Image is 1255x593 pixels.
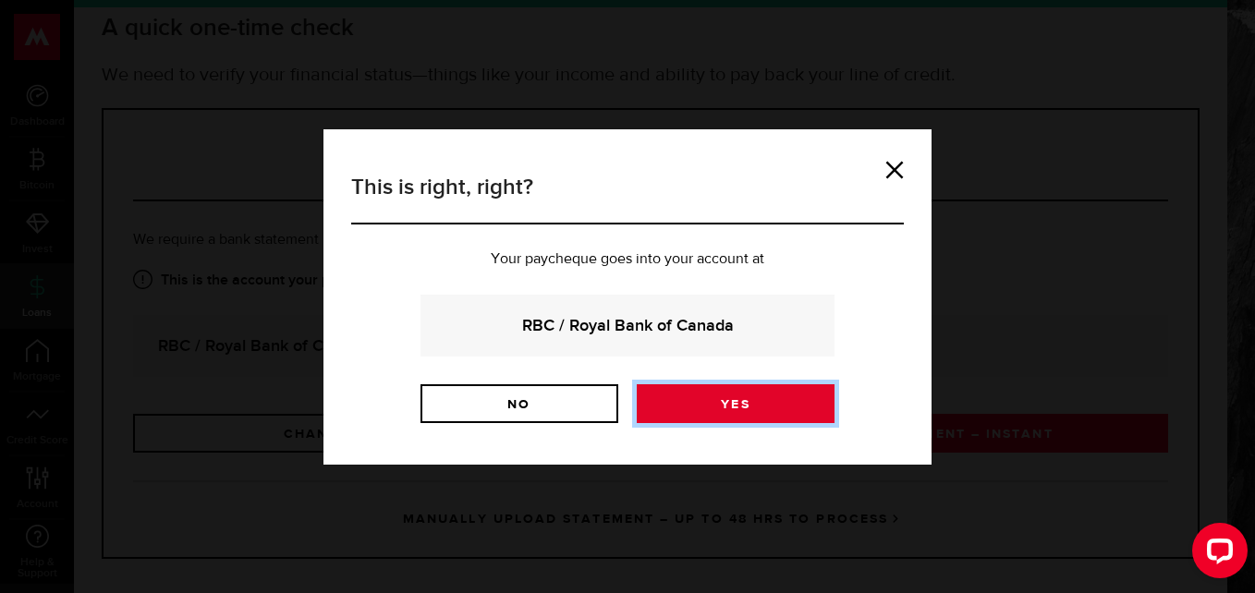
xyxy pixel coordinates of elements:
[1177,515,1255,593] iframe: LiveChat chat widget
[351,171,904,224] h3: This is right, right?
[637,384,835,423] a: Yes
[351,252,904,267] p: Your paycheque goes into your account at
[420,384,618,423] a: No
[445,313,810,338] strong: RBC / Royal Bank of Canada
